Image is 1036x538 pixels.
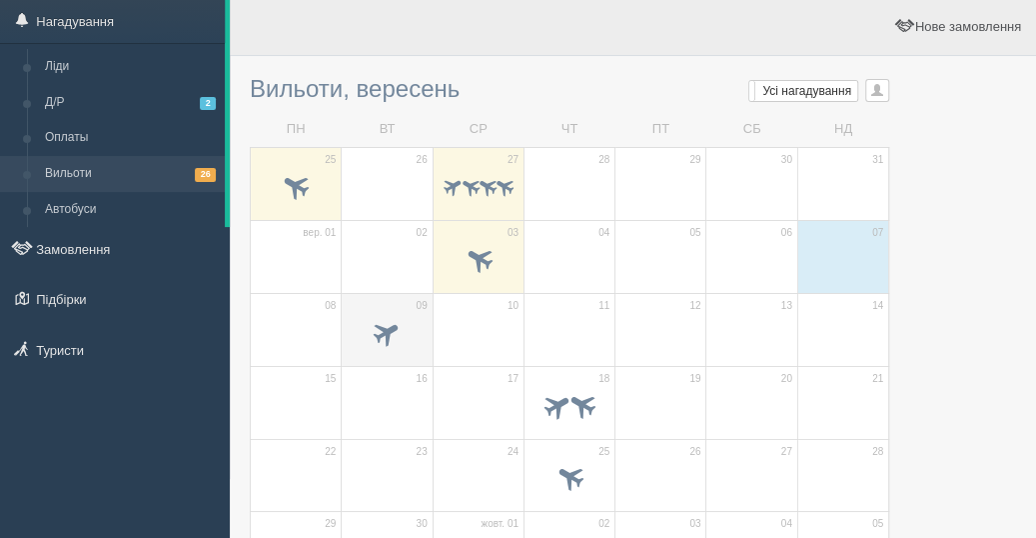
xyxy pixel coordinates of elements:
[416,445,427,459] span: 23
[615,112,706,147] td: ПТ
[36,49,225,85] a: Ліди
[416,372,427,386] span: 16
[598,226,609,240] span: 04
[689,299,700,313] span: 12
[481,517,518,531] span: жовт. 01
[872,372,883,386] span: 21
[36,120,225,156] a: Оплаты
[325,445,336,459] span: 22
[706,112,797,147] td: СБ
[915,19,1021,34] span: Нове замовлення
[689,445,700,459] span: 26
[598,372,609,386] span: 18
[872,153,883,167] span: 31
[689,226,700,240] span: 05
[508,299,518,313] span: 10
[416,517,427,531] span: 30
[781,445,792,459] span: 27
[781,517,792,531] span: 04
[508,226,518,240] span: 03
[781,299,792,313] span: 13
[36,192,225,228] a: Автобуси
[325,153,336,167] span: 25
[598,517,609,531] span: 02
[342,112,433,147] td: ВТ
[797,112,888,147] td: НД
[689,372,700,386] span: 19
[200,97,216,110] span: 2
[416,299,427,313] span: 09
[195,168,216,181] span: 26
[872,226,883,240] span: 07
[416,226,427,240] span: 02
[781,153,792,167] span: 30
[416,153,427,167] span: 26
[303,226,336,240] span: вер. 01
[598,445,609,459] span: 25
[36,156,225,192] a: Вильоти26
[251,112,342,147] td: ПН
[250,76,889,102] h3: Вильоти, вересень
[689,153,700,167] span: 29
[872,445,883,459] span: 28
[598,299,609,313] span: 11
[523,112,614,147] td: ЧТ
[36,85,225,121] a: Д/Р2
[598,153,609,167] span: 28
[762,84,851,98] span: Усі нагадування
[508,445,518,459] span: 24
[325,372,336,386] span: 15
[689,517,700,531] span: 03
[325,517,336,531] span: 29
[325,299,336,313] span: 08
[872,299,883,313] span: 14
[872,517,883,531] span: 05
[781,372,792,386] span: 20
[508,153,518,167] span: 27
[433,112,523,147] td: СР
[508,372,518,386] span: 17
[781,226,792,240] span: 06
